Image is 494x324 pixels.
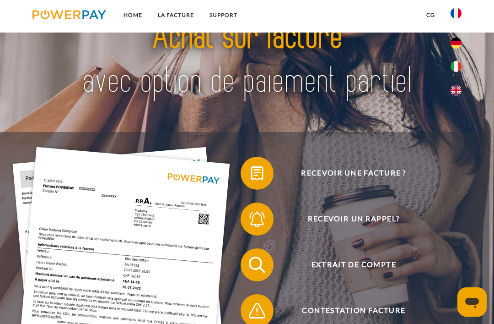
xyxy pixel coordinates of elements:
[253,157,455,190] span: Recevoir une facture ?
[241,157,455,190] button: Recevoir une facture ?
[253,203,455,236] span: Recevoir un rappel?
[241,203,455,236] button: Recevoir un rappel?
[247,209,268,230] img: qb_bell.svg
[247,301,268,321] img: qb_warning.svg
[241,248,455,281] button: Extrait de compte
[419,7,443,23] a: CG
[253,248,455,281] span: Extrait de compte
[202,7,245,23] a: Support
[457,287,487,317] iframe: Bouton de lancement de la fenêtre de messagerie
[451,85,462,96] img: en
[229,155,467,192] a: Recevoir une facture ?
[116,7,150,23] a: Home
[451,38,462,49] img: de
[247,163,268,184] img: qb_bill.svg
[451,8,462,19] img: fr
[229,201,467,237] a: Recevoir un rappel?
[229,247,467,283] a: Extrait de compte
[150,7,202,23] a: LA FACTURE
[32,10,106,19] img: logo-powerpay.svg
[76,3,419,115] img: title-powerpay_fr.svg
[451,61,462,72] img: it
[247,255,268,275] img: qb_search.svg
